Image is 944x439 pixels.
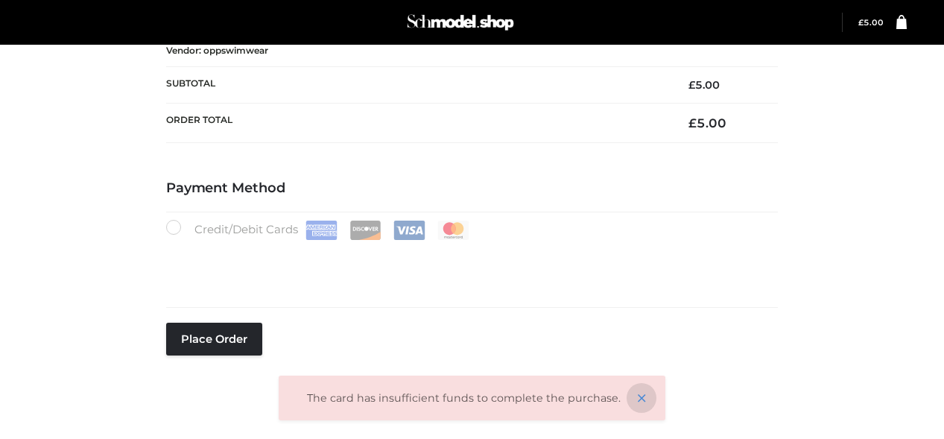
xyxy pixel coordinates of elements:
[163,237,775,292] iframe: Secure payment input frame
[858,18,884,28] bdi: 5.00
[688,78,695,92] span: £
[166,323,262,356] button: Place order
[166,180,778,197] h4: Payment Method
[688,116,726,130] bdi: 5.00
[166,103,666,142] th: Order Total
[166,66,666,103] th: Subtotal
[405,7,516,37] img: Schmodel Admin 964
[305,221,338,240] img: Amex
[688,78,720,92] bdi: 5.00
[688,116,697,130] span: £
[393,221,425,240] img: Visa
[166,45,268,56] small: Vendor: oppswimwear
[858,18,864,28] span: £
[349,221,381,240] img: Discover
[307,389,621,407] ol: The card has insufficient funds to complete the purchase.
[166,220,471,240] label: Credit/Debit Cards
[858,18,884,28] a: £5.00
[437,221,469,240] img: Mastercard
